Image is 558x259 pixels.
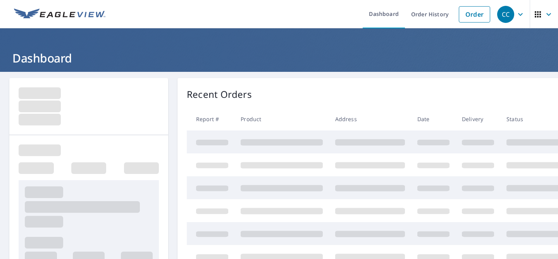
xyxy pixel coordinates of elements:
h1: Dashboard [9,50,549,66]
th: Report # [187,108,234,130]
a: Order [459,6,490,23]
th: Product [234,108,329,130]
th: Date [411,108,456,130]
th: Delivery [456,108,500,130]
div: CC [497,6,514,23]
p: Recent Orders [187,87,252,101]
th: Address [329,108,411,130]
img: EV Logo [14,9,105,20]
